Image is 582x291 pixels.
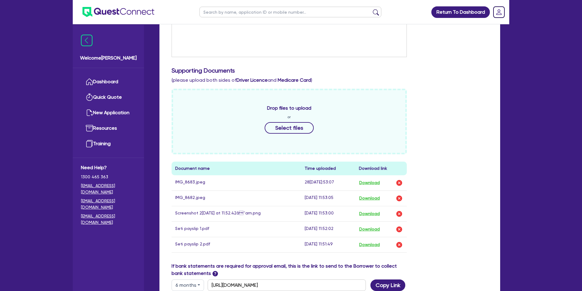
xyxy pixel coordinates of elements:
img: icon-menu-close [81,35,92,46]
img: new-application [86,109,93,116]
a: Dashboard [81,74,136,90]
a: Dropdown toggle [491,4,507,20]
button: Dropdown toggle [172,279,204,291]
button: Download [359,210,380,218]
td: IMG_8682.jpeg [172,190,301,206]
td: Screenshot 2[DATE] at 11.52.42â¯am.png [172,206,301,221]
a: New Application [81,105,136,121]
a: [EMAIL_ADDRESS][DOMAIN_NAME] [81,198,136,211]
span: ? [212,271,218,276]
td: IMG_8683.jpeg [172,175,301,191]
a: Quick Quote [81,90,136,105]
a: [EMAIL_ADDRESS][DOMAIN_NAME] [81,183,136,195]
img: delete-icon [396,195,403,202]
a: Return To Dashboard [431,6,490,18]
label: If bank statements are required for approval email, this is the link to send to the Borrower to c... [172,262,407,277]
h3: Supporting Documents [172,67,488,74]
td: [DATE] 11:53:05 [301,190,355,206]
img: training [86,140,93,147]
span: (please upload both sides of and ) [172,77,312,83]
td: [DATE] 11:52:02 [301,221,355,237]
img: quick-quote [86,94,93,101]
td: [DATE] 11:53:00 [301,206,355,221]
span: or [287,114,291,120]
th: Document name [172,162,301,175]
input: Search by name, application ID or mobile number... [199,7,381,17]
th: Download link [355,162,407,175]
span: 1300 465 363 [81,174,136,180]
button: Download [359,241,380,249]
td: [DATE] 11:51:49 [301,237,355,252]
button: Select files [265,122,314,134]
span: Need Help? [81,164,136,171]
td: Seti payslip 1.pdf [172,221,301,237]
button: Copy Link [370,279,405,291]
span: Welcome [PERSON_NAME] [80,54,137,62]
td: Seti payslip 2.pdf [172,237,301,252]
button: Download [359,194,380,202]
span: Drop files to upload [267,104,311,112]
img: quest-connect-logo-blue [82,7,154,17]
th: Time uploaded [301,162,355,175]
img: delete-icon [396,210,403,217]
img: delete-icon [396,241,403,248]
a: Resources [81,121,136,136]
a: Training [81,136,136,152]
button: Download [359,225,380,233]
td: 28[DATE]:53:07 [301,175,355,191]
img: resources [86,125,93,132]
b: Driver Licence [236,77,268,83]
img: delete-icon [396,179,403,187]
button: Download [359,179,380,187]
img: delete-icon [396,226,403,233]
b: Medicare Card [278,77,311,83]
a: [EMAIL_ADDRESS][DOMAIN_NAME] [81,213,136,226]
